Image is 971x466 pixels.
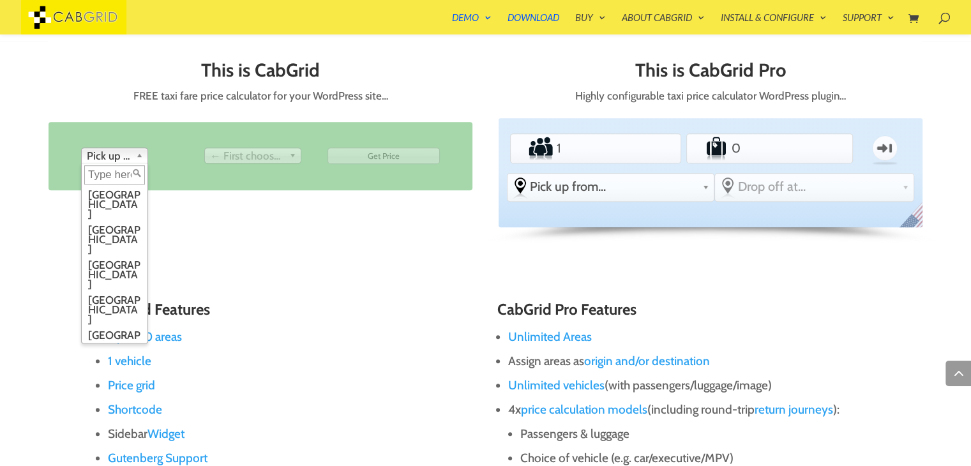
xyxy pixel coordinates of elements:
[737,179,896,194] span: Drop off at...
[508,349,874,373] li: Assign areas as
[84,222,145,257] li: [GEOGRAPHIC_DATA]
[327,147,440,164] input: Get Price
[84,165,145,184] input: Type here to filter list...
[21,9,126,22] a: CabGrid Taxi Plugin
[508,329,592,344] a: Unlimited Areas
[204,147,301,163] div: Drop off
[897,202,937,243] span: English
[729,135,810,161] input: Number of Suitcases
[520,422,874,446] li: Passengers & luggage
[843,13,894,34] a: Support
[108,354,151,368] a: 1 vehicle
[499,87,922,105] p: Highly configurable taxi price calculator WordPress plugin…
[530,179,697,194] span: Pick up from...
[860,130,910,167] label: One-way
[81,147,148,163] div: Pick up
[622,13,705,34] a: About CabGrid
[715,174,913,199] div: Select the place the destination address is within
[87,148,131,163] span: Pick up from
[512,135,553,161] label: Number of Passengers
[521,402,647,417] a: price calculation models
[497,301,874,324] h3: CabGrid Pro Features
[84,292,145,327] li: [GEOGRAPHIC_DATA]
[508,378,605,393] a: Unlimited vehicles
[84,257,145,292] li: [GEOGRAPHIC_DATA]
[108,329,182,344] a: Up to 10 areas
[584,354,710,368] a: origin and/or destination
[49,87,472,105] p: FREE taxi fare price calculator for your WordPress site…
[508,13,559,34] a: Download
[84,327,145,363] li: [GEOGRAPHIC_DATA]
[452,13,492,34] a: Demo
[499,60,922,87] h2: This is CabGrid Pro
[575,13,606,34] a: Buy
[553,135,636,161] input: Number of Passengers
[49,60,472,87] h2: This is CabGrid
[84,187,145,222] li: [GEOGRAPHIC_DATA]
[755,402,833,417] a: return journeys
[108,422,474,446] li: Sidebar
[508,174,714,199] div: Select the place the starting address falls within
[210,148,284,163] span: ← First choose pick up
[508,373,874,398] li: (with passengers/luggage/image)
[689,135,729,161] label: Number of Suitcases
[108,451,207,465] a: Gutenberg Support
[108,402,162,417] a: Shortcode
[147,426,184,441] a: Widget
[97,301,474,324] h3: CabGrid Features
[108,378,155,393] a: Price grid
[721,13,827,34] a: Install & Configure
